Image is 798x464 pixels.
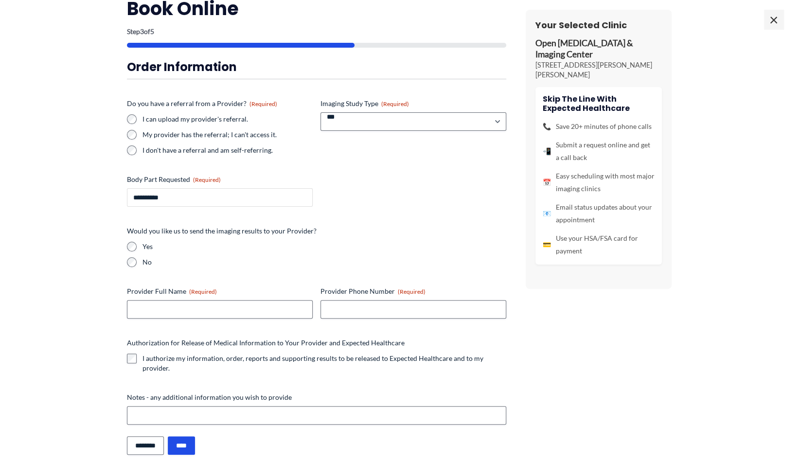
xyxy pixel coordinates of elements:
span: 3 [140,27,144,36]
legend: Authorization for Release of Medical Information to Your Provider and Expected Healthcare [127,338,405,348]
p: [STREET_ADDRESS][PERSON_NAME][PERSON_NAME] [535,60,662,80]
li: Submit a request online and get a call back [543,139,655,164]
span: 📧 [543,207,551,220]
li: Save 20+ minutes of phone calls [543,120,655,133]
label: No [142,257,506,267]
p: Step of [127,28,506,35]
span: 📅 [543,176,551,189]
label: Body Part Requested [127,175,313,184]
label: Provider Phone Number [320,286,506,296]
span: × [764,10,783,29]
label: I can upload my provider's referral. [142,114,313,124]
li: Use your HSA/FSA card for payment [543,232,655,257]
span: (Required) [249,100,277,107]
label: Yes [142,242,506,251]
span: 5 [150,27,154,36]
legend: Would you like us to send the imaging results to your Provider? [127,226,317,236]
h3: Your Selected Clinic [535,19,662,31]
p: Open [MEDICAL_DATA] & Imaging Center [535,38,662,60]
span: 📲 [543,145,551,158]
h3: Order Information [127,59,506,74]
span: (Required) [381,100,409,107]
label: Notes - any additional information you wish to provide [127,393,506,402]
span: (Required) [398,288,426,295]
h4: Skip the line with Expected Healthcare [543,94,655,113]
li: Easy scheduling with most major imaging clinics [543,170,655,195]
label: Imaging Study Type [320,99,506,108]
label: I don't have a referral and am self-referring. [142,145,313,155]
label: My provider has the referral; I can't access it. [142,130,313,140]
li: Email status updates about your appointment [543,201,655,226]
label: I authorize my information, order, reports and supporting results to be released to Expected Heal... [142,354,506,373]
legend: Do you have a referral from a Provider? [127,99,277,108]
span: (Required) [189,288,217,295]
label: Provider Full Name [127,286,313,296]
span: (Required) [193,176,221,183]
span: 💳 [543,238,551,251]
span: 📞 [543,120,551,133]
